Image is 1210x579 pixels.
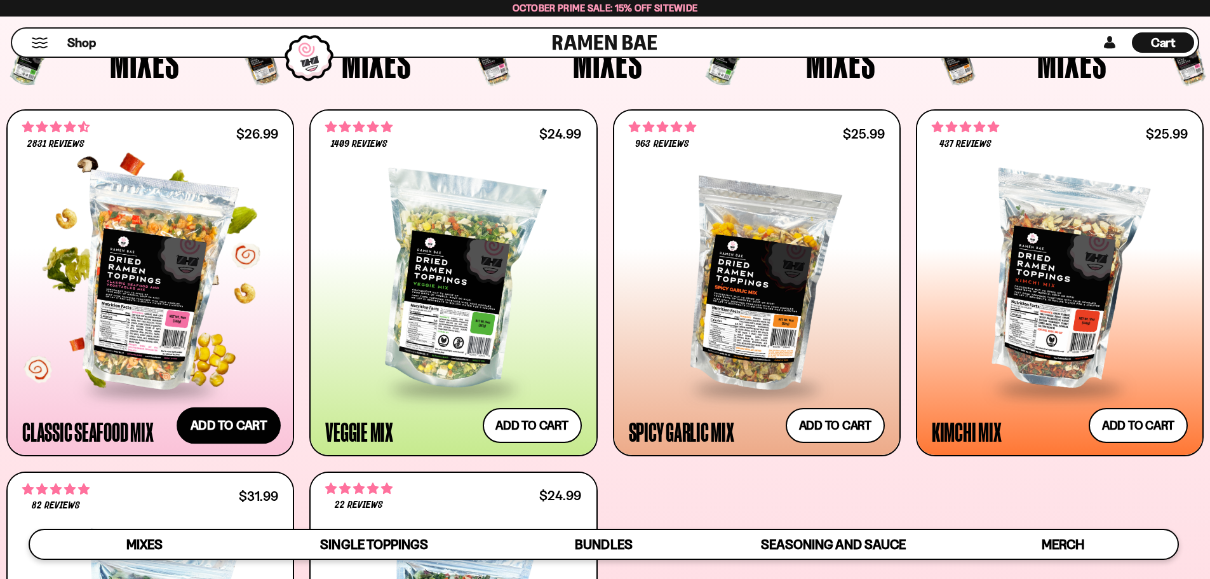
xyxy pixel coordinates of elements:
span: 4.68 stars [22,119,90,135]
button: Add to cart [177,407,281,444]
a: 4.76 stars 437 reviews $25.99 Kimchi Mix Add to cart [916,109,1204,456]
a: 4.68 stars 2831 reviews $26.99 Classic Seafood Mix Add to cart [6,109,294,456]
a: Single Toppings [259,530,488,559]
div: $25.99 [1146,128,1188,140]
button: Add to cart [1089,408,1188,443]
button: Add to cart [786,408,885,443]
span: 963 reviews [635,139,689,149]
a: 4.75 stars 963 reviews $25.99 Spicy Garlic Mix Add to cart [613,109,901,456]
span: Mixes [126,536,163,552]
span: 4.75 stars [629,119,696,135]
span: Merch [1042,536,1084,552]
span: 4.76 stars [932,119,999,135]
span: 82 reviews [32,501,80,511]
a: Seasoning and Sauce [718,530,948,559]
div: $24.99 [539,128,581,140]
div: $31.99 [239,490,278,502]
span: 4.82 stars [325,480,393,497]
span: Single Toppings [320,536,427,552]
div: Spicy Garlic Mix [629,420,734,443]
span: Seasoning and Sauce [761,536,905,552]
div: $24.99 [539,489,581,501]
a: Merch [948,530,1178,559]
button: Mobile Menu Trigger [31,37,48,48]
a: Mixes [30,530,259,559]
span: 437 reviews [939,139,992,149]
button: Add to cart [483,408,582,443]
span: October Prime Sale: 15% off Sitewide [513,2,698,14]
div: $25.99 [843,128,885,140]
div: $26.99 [236,128,278,140]
span: Shop [67,34,96,51]
div: Veggie Mix [325,420,393,443]
span: Bundles [575,536,632,552]
div: Classic Seafood Mix [22,420,153,443]
span: 4.76 stars [325,119,393,135]
a: Shop [67,32,96,53]
a: Bundles [489,530,718,559]
span: 22 reviews [335,500,383,510]
span: 4.83 stars [22,481,90,498]
div: Cart [1132,29,1194,57]
span: Cart [1151,35,1176,50]
span: 1409 reviews [331,139,387,149]
div: Kimchi Mix [932,420,1002,443]
span: 2831 reviews [27,139,84,149]
a: 4.76 stars 1409 reviews $24.99 Veggie Mix Add to cart [309,109,597,456]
